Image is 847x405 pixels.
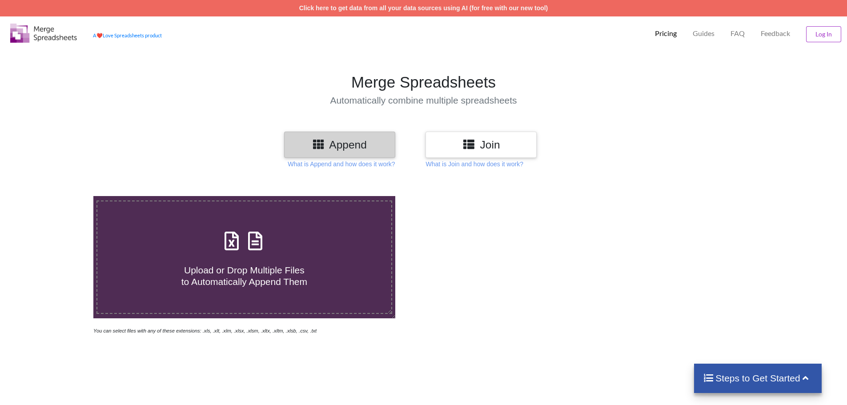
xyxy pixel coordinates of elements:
[288,160,395,168] p: What is Append and how does it work?
[291,138,389,151] h3: Append
[806,26,841,42] button: Log In
[299,4,548,12] a: Click here to get data from all your data sources using AI (for free with our new tool)
[731,29,745,38] p: FAQ
[10,24,77,43] img: Logo.png
[96,32,103,38] span: heart
[703,373,813,384] h4: Steps to Get Started
[693,29,715,38] p: Guides
[655,29,677,38] p: Pricing
[426,160,523,168] p: What is Join and how does it work?
[761,30,790,37] span: Feedback
[93,328,317,333] i: You can select files with any of these extensions: .xls, .xlt, .xlm, .xlsx, .xlsm, .xltx, .xltm, ...
[181,265,307,286] span: Upload or Drop Multiple Files to Automatically Append Them
[432,138,530,151] h3: Join
[93,32,162,38] a: AheartLove Spreadsheets product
